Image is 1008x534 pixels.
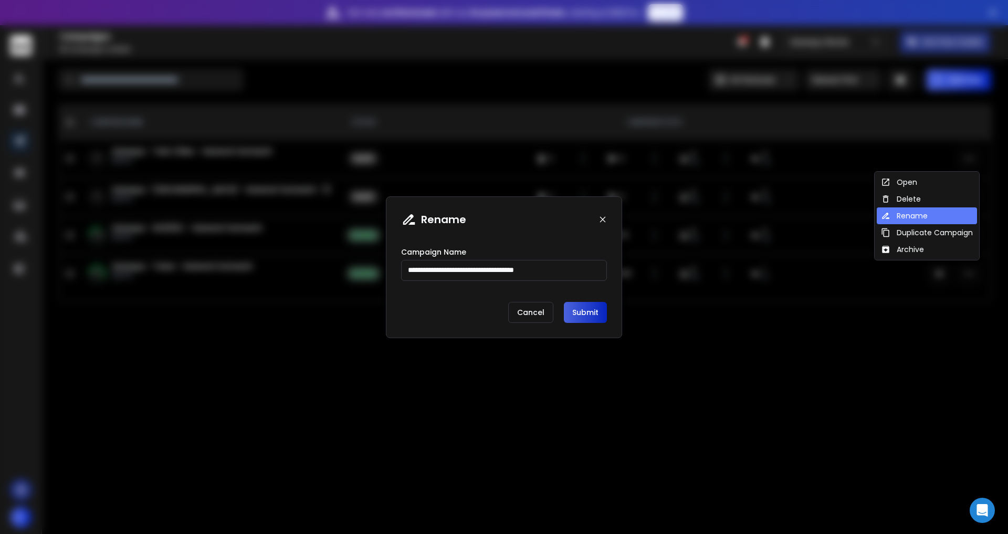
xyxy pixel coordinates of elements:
[401,248,466,256] label: Campaign Name
[881,177,917,187] div: Open
[881,211,928,221] div: Rename
[421,212,466,227] h1: Rename
[970,498,995,523] div: Open Intercom Messenger
[881,227,973,238] div: Duplicate Campaign
[881,244,924,255] div: Archive
[508,302,553,323] p: Cancel
[881,194,921,204] div: Delete
[564,302,607,323] button: Submit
